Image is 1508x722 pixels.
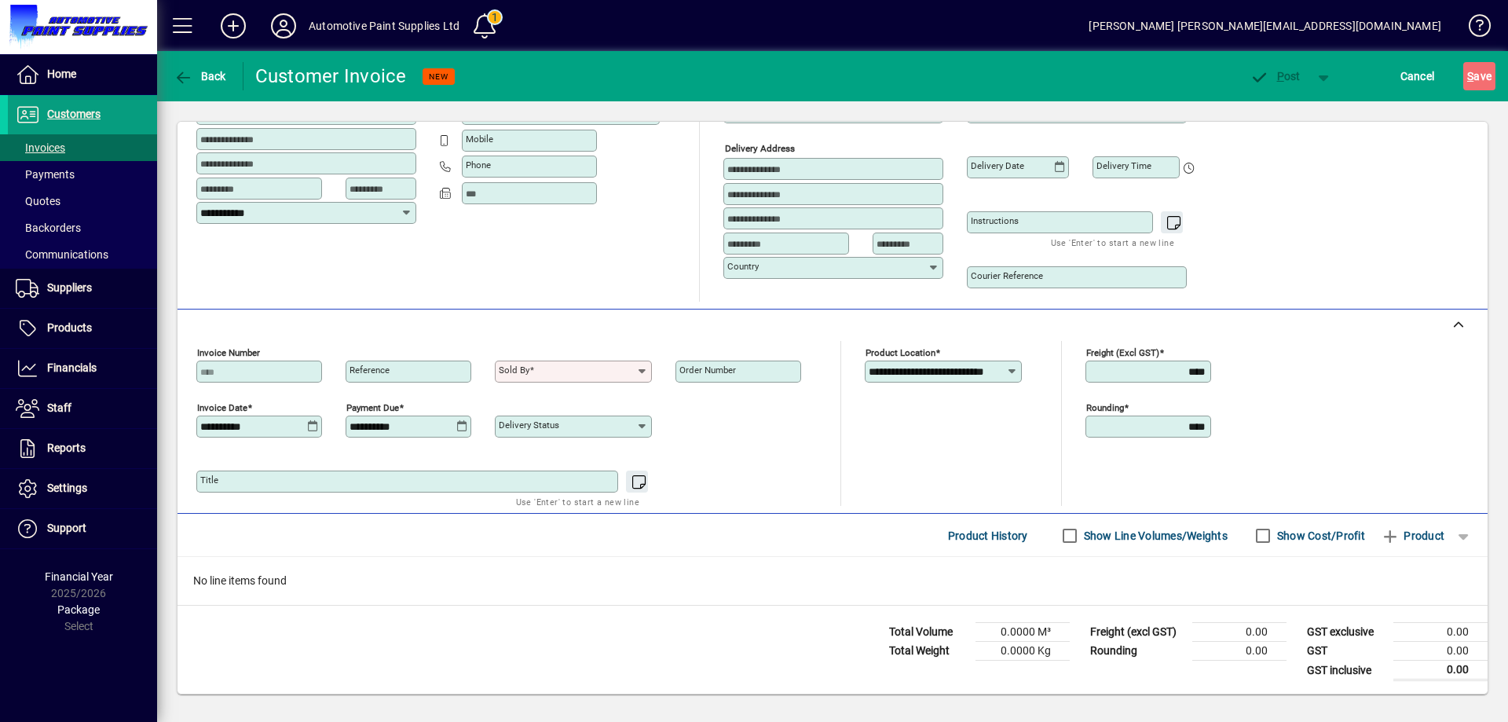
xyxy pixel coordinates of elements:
[1192,642,1287,661] td: 0.00
[1192,623,1287,642] td: 0.00
[1299,623,1393,642] td: GST exclusive
[1381,523,1444,548] span: Product
[197,347,260,358] mat-label: Invoice number
[429,71,448,82] span: NEW
[178,557,1488,605] div: No line items found
[1051,233,1174,251] mat-hint: Use 'Enter' to start a new line
[47,321,92,334] span: Products
[1467,64,1492,89] span: ave
[975,642,1070,661] td: 0.0000 Kg
[346,402,399,413] mat-label: Payment due
[466,134,493,145] mat-label: Mobile
[47,442,86,454] span: Reports
[8,134,157,161] a: Invoices
[1400,64,1435,89] span: Cancel
[16,195,60,207] span: Quotes
[8,55,157,94] a: Home
[8,509,157,548] a: Support
[1467,70,1473,82] span: S
[499,365,529,376] mat-label: Sold by
[971,270,1043,281] mat-label: Courier Reference
[1082,642,1192,661] td: Rounding
[8,309,157,348] a: Products
[466,159,491,170] mat-label: Phone
[971,160,1024,171] mat-label: Delivery date
[170,62,230,90] button: Back
[866,347,935,358] mat-label: Product location
[1242,62,1309,90] button: Post
[1096,160,1151,171] mat-label: Delivery time
[948,523,1028,548] span: Product History
[47,482,87,494] span: Settings
[45,570,113,583] span: Financial Year
[200,475,218,486] mat-label: Title
[8,389,157,428] a: Staff
[47,522,86,534] span: Support
[8,188,157,214] a: Quotes
[8,269,157,308] a: Suppliers
[1299,642,1393,661] td: GST
[47,361,97,374] span: Financials
[971,215,1019,226] mat-label: Instructions
[16,141,65,154] span: Invoices
[16,168,75,181] span: Payments
[8,469,157,508] a: Settings
[1457,3,1488,54] a: Knowledge Base
[174,70,226,82] span: Back
[16,248,108,261] span: Communications
[157,62,243,90] app-page-header-button: Back
[57,603,100,616] span: Package
[1086,347,1159,358] mat-label: Freight (excl GST)
[47,401,71,414] span: Staff
[208,12,258,40] button: Add
[727,261,759,272] mat-label: Country
[1393,623,1488,642] td: 0.00
[1396,62,1439,90] button: Cancel
[309,13,459,38] div: Automotive Paint Supplies Ltd
[881,642,975,661] td: Total Weight
[1299,661,1393,680] td: GST inclusive
[1373,522,1452,550] button: Product
[975,623,1070,642] td: 0.0000 M³
[1082,623,1192,642] td: Freight (excl GST)
[8,214,157,241] a: Backorders
[8,241,157,268] a: Communications
[350,365,390,376] mat-label: Reference
[8,349,157,388] a: Financials
[1250,70,1301,82] span: ost
[1277,70,1284,82] span: P
[1081,528,1228,544] label: Show Line Volumes/Weights
[516,493,639,511] mat-hint: Use 'Enter' to start a new line
[1463,62,1495,90] button: Save
[499,420,559,431] mat-label: Delivery status
[1089,13,1441,38] div: [PERSON_NAME] [PERSON_NAME][EMAIL_ADDRESS][DOMAIN_NAME]
[16,222,81,234] span: Backorders
[1274,528,1365,544] label: Show Cost/Profit
[8,161,157,188] a: Payments
[942,522,1034,550] button: Product History
[1086,402,1124,413] mat-label: Rounding
[47,108,101,120] span: Customers
[258,12,309,40] button: Profile
[679,365,736,376] mat-label: Order number
[47,68,76,80] span: Home
[1393,661,1488,680] td: 0.00
[881,623,975,642] td: Total Volume
[197,402,247,413] mat-label: Invoice date
[8,429,157,468] a: Reports
[1393,642,1488,661] td: 0.00
[255,64,407,89] div: Customer Invoice
[47,281,92,294] span: Suppliers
